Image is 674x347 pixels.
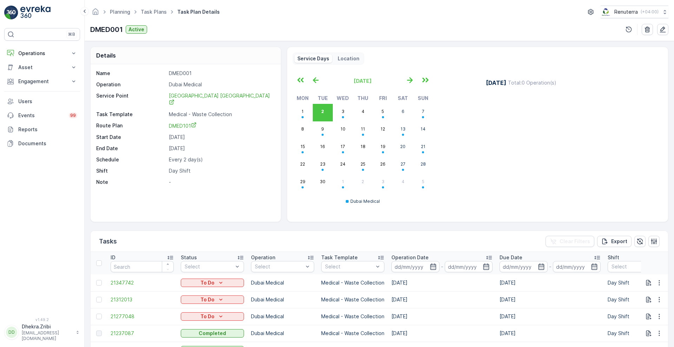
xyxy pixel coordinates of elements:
[496,325,604,342] td: [DATE]
[169,123,197,129] span: DMED101
[176,8,221,15] span: Task Plan Details
[96,280,102,286] div: Toggle Row Selected
[169,179,273,186] p: -
[553,261,601,272] input: dd/mm/yyyy
[313,174,333,192] button: September 30, 2025
[508,79,556,86] p: Total : 0 Operation(s)
[393,104,413,121] button: September 6, 2025
[373,104,393,121] button: September 5, 2025
[402,109,404,114] abbr: September 6, 2025
[321,254,358,261] p: Task Template
[388,291,496,308] td: [DATE]
[400,144,405,149] abbr: September 20, 2025
[96,134,166,141] p: Start Date
[401,126,405,132] abbr: September 13, 2025
[608,254,619,261] p: Shift
[549,262,551,271] p: -
[333,174,353,192] button: October 1, 2025
[301,126,304,132] abbr: September 8, 2025
[247,325,318,342] td: Dubai Medical
[373,121,393,139] button: September 12, 2025
[318,274,388,291] td: Medical - Waste Collection
[391,261,440,272] input: dd/mm/yyyy
[4,136,80,151] a: Documents
[4,74,80,88] button: Engagement
[313,121,333,139] button: September 9, 2025
[293,104,313,121] button: September 1, 2025
[353,156,373,174] button: September 25, 2025
[353,104,373,121] button: September 4, 2025
[333,156,353,174] button: September 24, 2025
[373,174,393,192] button: October 3, 2025
[293,121,313,139] button: September 8, 2025
[398,95,408,101] abbr: Saturday
[96,122,166,129] p: Route Plan
[96,179,166,186] p: Note
[320,161,325,167] abbr: September 23, 2025
[90,24,123,35] p: DMED001
[393,121,413,139] button: September 13, 2025
[169,145,273,152] p: [DATE]
[320,179,325,184] abbr: September 30, 2025
[380,161,385,167] abbr: September 26, 2025
[614,8,638,15] p: Renuterra
[320,144,325,149] abbr: September 16, 2025
[612,263,660,270] p: Select
[362,179,364,184] abbr: October 2, 2025
[641,9,659,15] p: ( +04:00 )
[251,254,275,261] p: Operation
[111,330,174,337] a: 21237087
[382,109,384,114] abbr: September 5, 2025
[496,308,604,325] td: [DATE]
[18,126,77,133] p: Reports
[4,122,80,136] a: Reports
[324,73,402,88] button: [DATE]
[313,139,333,156] button: September 16, 2025
[388,308,496,325] td: [DATE]
[4,323,80,341] button: DDDhekra.Zribi[EMAIL_ADDRESS][DOMAIN_NAME]
[111,254,115,261] p: ID
[18,78,66,85] p: Engagement
[18,112,65,119] p: Events
[255,263,303,270] p: Select
[340,161,345,167] abbr: September 24, 2025
[199,330,226,337] p: Completed
[128,26,144,33] p: Active
[96,297,102,302] div: Toggle Row Selected
[293,174,313,192] button: September 29, 2025
[418,95,428,101] abbr: Sunday
[96,314,102,319] div: Toggle Row Selected
[181,329,244,338] button: Completed
[96,111,166,118] p: Task Template
[413,156,433,174] button: September 28, 2025
[333,139,353,156] button: September 17, 2025
[18,98,77,105] p: Users
[169,156,273,163] p: Every 2 day(s)
[413,139,433,156] button: September 21, 2025
[421,126,425,132] abbr: September 14, 2025
[422,179,424,184] abbr: October 5, 2025
[318,291,388,308] td: Medical - Waste Collection
[500,254,522,261] p: Due Date
[99,236,117,246] p: Tasks
[4,60,80,74] button: Asset
[333,104,353,121] button: September 3, 2025
[293,156,313,174] button: September 22, 2025
[341,144,345,149] abbr: September 17, 2025
[318,308,388,325] td: Medical - Waste Collection
[300,144,305,149] abbr: September 15, 2025
[126,25,147,34] button: Active
[601,8,612,16] img: Screenshot_2024-07-26_at_13.33.01.png
[96,70,166,77] p: Name
[422,109,424,114] abbr: September 7, 2025
[247,308,318,325] td: Dubai Medical
[6,327,17,338] div: DD
[169,134,273,141] p: [DATE]
[4,318,80,322] span: v 1.49.2
[96,81,166,88] p: Operation
[111,313,174,320] a: 21277048
[611,238,627,245] p: Export
[496,291,604,308] td: [DATE]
